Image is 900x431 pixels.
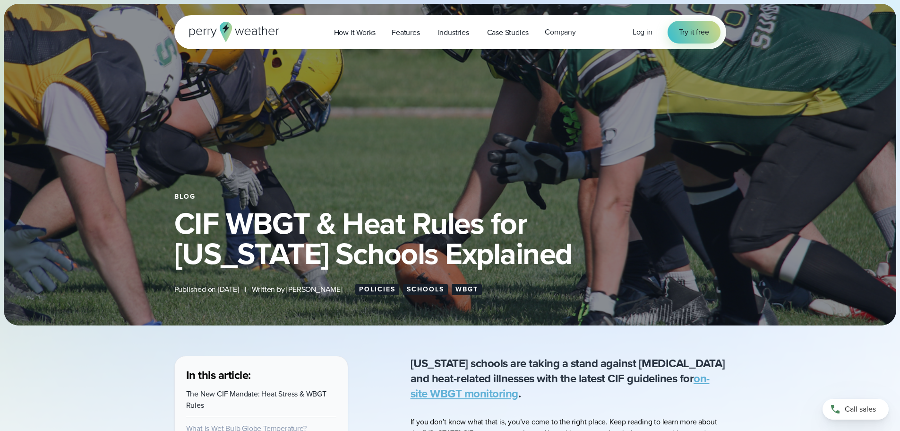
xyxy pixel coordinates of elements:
[186,388,326,411] a: The New CIF Mandate: Heat Stress & WBGT Rules
[633,26,652,37] span: Log in
[326,23,384,42] a: How it Works
[411,356,726,401] p: [US_STATE] schools are taking a stand against [MEDICAL_DATA] and heat-related illnesses with the ...
[174,208,726,269] h1: CIF WBGT & Heat Rules for [US_STATE] Schools Explained
[355,284,399,295] a: Policies
[348,284,350,295] span: |
[245,284,246,295] span: |
[403,284,448,295] a: Schools
[452,284,482,295] a: WBGT
[479,23,537,42] a: Case Studies
[679,26,709,38] span: Try it free
[438,27,469,38] span: Industries
[334,27,376,38] span: How it Works
[633,26,652,38] a: Log in
[845,404,876,415] span: Call sales
[545,26,576,38] span: Company
[823,399,889,420] a: Call sales
[174,193,726,201] div: Blog
[487,27,529,38] span: Case Studies
[392,27,420,38] span: Features
[252,284,343,295] span: Written by [PERSON_NAME]
[411,370,710,402] a: on-site WBGT monitoring
[186,368,336,383] h3: In this article:
[174,284,239,295] span: Published on [DATE]
[668,21,720,44] a: Try it free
